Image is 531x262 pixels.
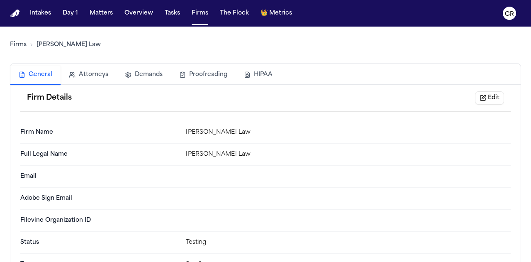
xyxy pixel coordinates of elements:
dt: Filevine Organization ID [20,216,179,225]
button: Tasks [161,6,183,21]
button: General [10,66,61,85]
button: The Flock [217,6,252,21]
button: crownMetrics [257,6,295,21]
dt: Full Legal Name [20,150,179,159]
h2: Firm Details [27,92,72,104]
button: Firms [188,6,212,21]
div: [PERSON_NAME] Law [186,150,511,159]
div: Testing [186,238,511,247]
div: [PERSON_NAME] Law [186,128,511,137]
button: Edit [475,91,504,105]
nav: Breadcrumb [10,41,101,49]
button: HIPAA [236,66,281,84]
dt: Status [20,238,179,247]
button: Day 1 [59,6,81,21]
a: Firms [10,41,27,49]
img: Finch Logo [10,10,20,17]
a: [PERSON_NAME] Law [37,41,101,49]
button: Proofreading [171,66,236,84]
dt: Adobe Sign Email [20,194,179,203]
dt: Email [20,172,179,181]
dt: Firm Name [20,128,179,137]
button: Demands [117,66,171,84]
button: Attorneys [61,66,117,84]
button: Overview [121,6,156,21]
a: Home [10,10,20,17]
button: Intakes [27,6,54,21]
button: Matters [86,6,116,21]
